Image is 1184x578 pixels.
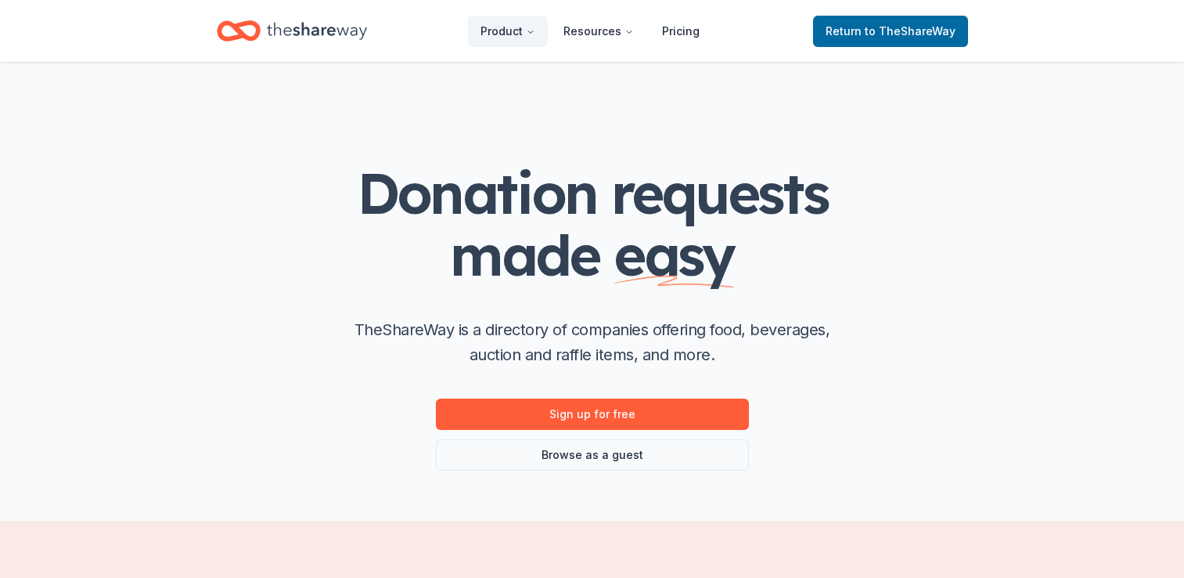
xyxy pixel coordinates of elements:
[342,317,843,367] p: TheShareWay is a directory of companies offering food, beverages, auction and raffle items, and m...
[279,162,905,286] h1: Donation requests made
[436,439,749,471] a: Browse as a guest
[436,399,749,430] a: Sign up for free
[614,219,734,290] span: easy
[468,13,712,49] nav: Main
[865,24,955,38] span: to TheShareWay
[468,16,548,47] button: Product
[813,16,968,47] a: Returnto TheShareWay
[650,16,712,47] a: Pricing
[826,22,955,41] span: Return
[551,16,646,47] button: Resources
[217,13,367,49] a: Home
